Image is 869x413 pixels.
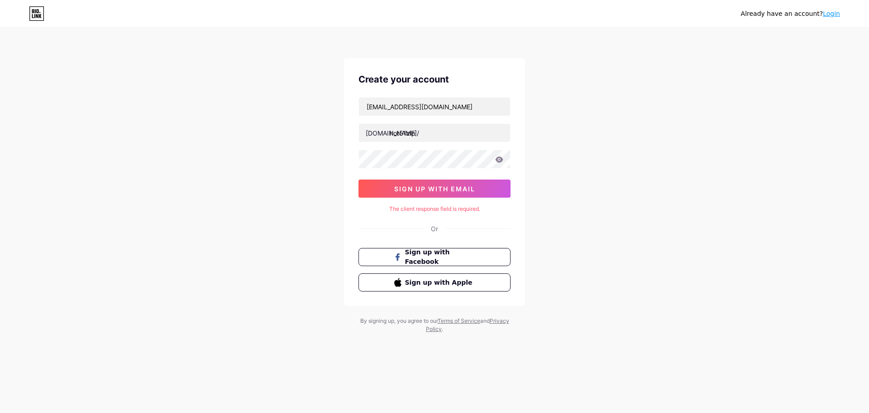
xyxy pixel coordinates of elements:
button: sign up with email [358,180,511,198]
div: [DOMAIN_NAME]/ [366,128,419,138]
div: Create your account [358,73,511,86]
span: Sign up with Apple [405,278,475,287]
button: Sign up with Facebook [358,248,511,266]
div: Already have an account? [741,9,840,19]
div: The client response field is required. [358,205,511,213]
a: Terms of Service [438,317,480,324]
a: Login [823,10,840,17]
button: Sign up with Apple [358,273,511,292]
input: username [359,124,510,142]
input: Email [359,97,510,116]
span: Sign up with Facebook [405,248,475,267]
span: sign up with email [394,185,475,193]
div: By signing up, you agree to our and . [358,317,511,333]
div: Or [431,224,438,233]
